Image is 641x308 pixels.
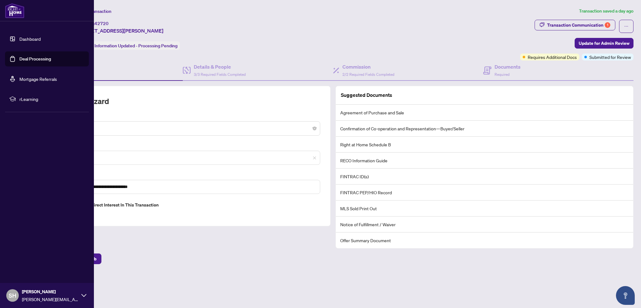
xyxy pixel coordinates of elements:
[495,63,520,70] h4: Documents
[342,72,394,77] span: 2/2 Required Fields Completed
[336,153,633,169] li: RECO Information Guide
[194,72,246,77] span: 3/3 Required Fields Completed
[95,43,177,49] span: Information Updated - Processing Pending
[495,72,510,77] span: Required
[47,123,316,134] span: Deal - Sell Side Sale
[194,63,246,70] h4: Details & People
[313,156,316,160] span: close
[336,201,633,217] li: MLS Sold Print Out
[535,20,615,30] button: Transaction Communication1
[43,201,320,208] label: Do you have direct or indirect interest in this transaction
[616,286,635,305] button: Open asap
[19,96,85,102] span: rLearning
[547,20,610,30] div: Transaction Communication
[336,185,633,201] li: FINTRAC PEP/HIO Record
[528,54,577,60] span: Requires Additional Docs
[78,27,163,34] span: [STREET_ADDRESS][PERSON_NAME]
[19,36,41,42] a: Dashboard
[342,63,394,70] h4: Commission
[19,76,57,82] a: Mortgage Referrals
[9,291,16,300] span: SH
[624,24,628,29] span: ellipsis
[579,8,633,15] article: Transaction saved a day ago
[22,296,78,303] span: [PERSON_NAME][EMAIL_ADDRESS][DOMAIN_NAME]
[78,41,180,50] div: Status:
[575,38,633,49] button: Update for Admin Review
[78,8,111,14] span: View Transaction
[336,232,633,248] li: Offer Summary Document
[22,288,78,295] span: [PERSON_NAME]
[579,38,629,48] span: Update for Admin Review
[336,105,633,121] li: Agreement of Purchase and Sale
[336,137,633,153] li: Right at Home Schedule B
[43,114,320,121] label: Transaction Type
[43,172,320,179] label: Property Address
[589,54,631,60] span: Submitted for Review
[313,127,316,130] span: close-circle
[341,91,392,99] article: Suggested Documents
[336,121,633,137] li: Confirmation of Co-operation and Representation—Buyer/Seller
[19,56,51,62] a: Deal Processing
[336,217,633,232] li: Notice of Fulfillment / Waiver
[605,22,610,28] div: 1
[5,3,24,18] img: logo
[43,143,320,150] label: MLS ID
[336,169,633,185] li: FINTRAC ID(s)
[95,21,109,26] span: 42720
